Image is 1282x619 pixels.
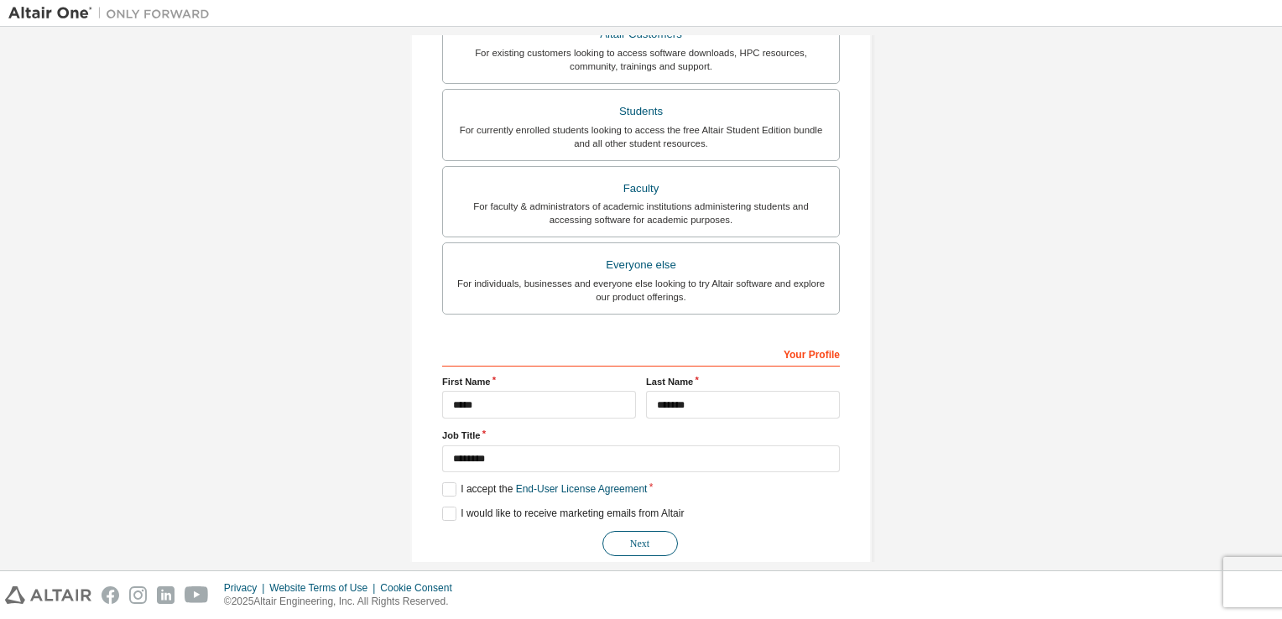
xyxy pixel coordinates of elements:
div: For individuals, businesses and everyone else looking to try Altair software and explore our prod... [453,277,829,304]
label: I would like to receive marketing emails from Altair [442,507,684,521]
label: I accept the [442,482,647,497]
div: For existing customers looking to access software downloads, HPC resources, community, trainings ... [453,46,829,73]
img: instagram.svg [129,586,147,604]
div: Students [453,100,829,123]
img: linkedin.svg [157,586,175,604]
div: Everyone else [453,253,829,277]
div: Faculty [453,177,829,200]
img: facebook.svg [102,586,119,604]
button: Next [602,531,678,556]
label: Last Name [646,375,840,388]
img: youtube.svg [185,586,209,604]
img: altair_logo.svg [5,586,91,604]
a: End-User License Agreement [516,483,648,495]
p: © 2025 Altair Engineering, Inc. All Rights Reserved. [224,595,462,609]
div: For currently enrolled students looking to access the free Altair Student Edition bundle and all ... [453,123,829,150]
label: Job Title [442,429,840,442]
div: Privacy [224,581,269,595]
div: Cookie Consent [380,581,461,595]
div: Website Terms of Use [269,581,380,595]
label: First Name [442,375,636,388]
div: Your Profile [442,340,840,367]
div: For faculty & administrators of academic institutions administering students and accessing softwa... [453,200,829,226]
img: Altair One [8,5,218,22]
